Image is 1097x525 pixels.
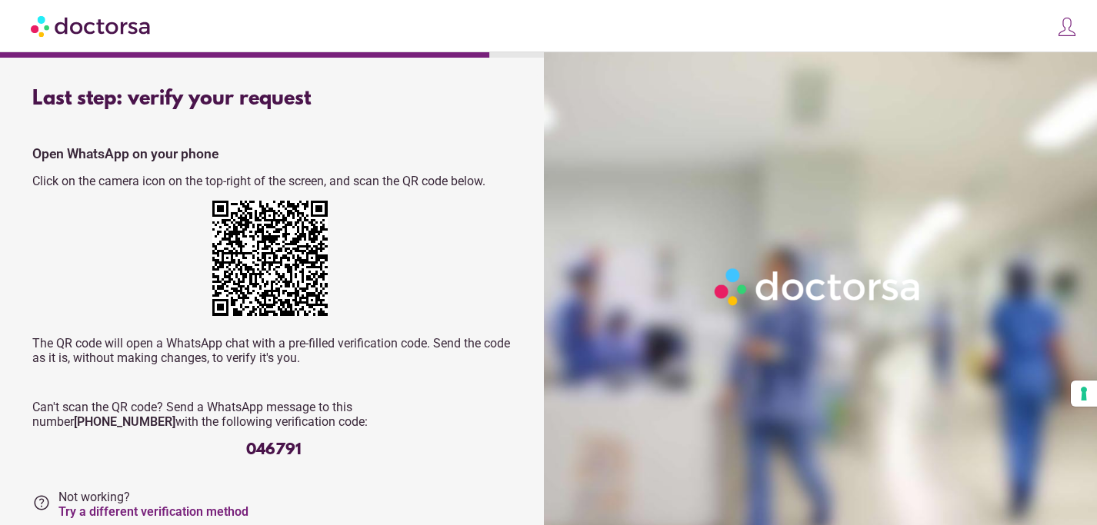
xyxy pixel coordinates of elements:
[32,336,515,365] p: The QR code will open a WhatsApp chat with a pre-filled verification code. Send the code as it is...
[32,146,218,161] strong: Open WhatsApp on your phone
[212,201,335,324] div: https://wa.me/+12673231263?text=My+request+verification+code+is+046791
[212,201,328,316] img: NTZqR7VaJdmRjo7memlXSS47VPkP464WUwlmIG6AAAAAElFTkSuQmCC
[74,414,175,429] strong: [PHONE_NUMBER]
[58,504,248,519] a: Try a different verification method
[1056,16,1078,38] img: icons8-customer-100.png
[31,8,152,43] img: Doctorsa.com
[709,262,928,311] img: Logo-Doctorsa-trans-White-partial-flat.png
[32,493,51,512] i: help
[32,400,515,429] p: Can't scan the QR code? Send a WhatsApp message to this number with the following verification code:
[1071,380,1097,407] button: Your consent preferences for tracking technologies
[32,441,515,459] div: 046791
[32,88,515,111] div: Last step: verify your request
[58,490,248,519] span: Not working?
[32,174,515,188] p: Click on the camera icon on the top-right of the screen, and scan the QR code below.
